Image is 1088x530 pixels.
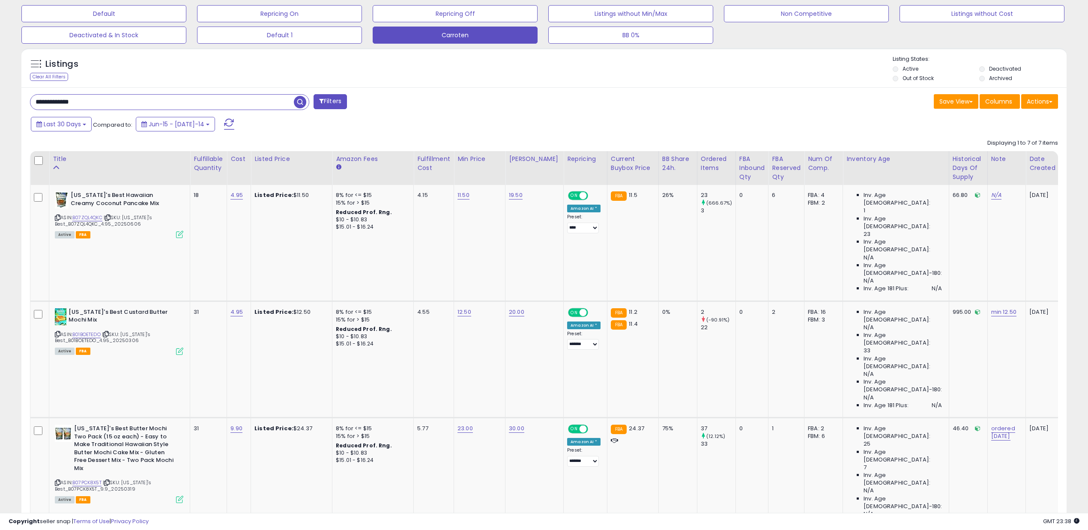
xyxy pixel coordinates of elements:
[45,58,78,70] h5: Listings
[864,448,942,464] span: Inv. Age [DEMOGRAPHIC_DATA]:
[864,308,942,324] span: Inv. Age [DEMOGRAPHIC_DATA]:
[197,27,362,44] button: Default 1
[336,333,407,340] div: $10 - $10.83
[611,191,627,201] small: FBA
[136,117,215,131] button: Jun-15 - [DATE]-14
[567,447,601,467] div: Preset:
[9,517,40,525] strong: Copyright
[53,155,186,164] div: Title
[1029,308,1064,316] div: [DATE]
[701,191,735,199] div: 23
[629,320,638,328] span: 11.4
[864,440,870,448] span: 25
[864,471,942,487] span: Inv. Age [DEMOGRAPHIC_DATA]:
[701,425,735,432] div: 37
[230,424,242,433] a: 9.90
[1029,191,1064,199] div: [DATE]
[336,164,341,171] small: Amazon Fees.
[587,426,601,433] span: OFF
[1029,425,1064,432] div: [DATE]
[373,5,538,22] button: Repricing Off
[739,155,765,182] div: FBA inbound Qty
[864,277,874,285] span: N/A
[336,216,407,223] div: $10 - $10.83
[509,308,524,316] a: 20.00
[903,74,934,82] label: Out of Stock
[336,308,407,316] div: 8% for <= $15
[194,425,220,432] div: 31
[509,424,524,433] a: 30.00
[706,199,732,206] small: (666.67%)
[701,207,735,214] div: 3
[662,308,690,316] div: 0%
[864,347,870,354] span: 33
[457,424,473,433] a: 23.00
[509,155,560,164] div: [PERSON_NAME]
[44,120,81,128] span: Last 30 Days
[336,223,407,231] div: $15.01 - $16.24
[701,155,732,173] div: Ordered Items
[194,308,220,316] div: 31
[336,208,392,216] b: Reduced Prof. Rng.
[230,191,243,199] a: 4.95
[903,65,918,72] label: Active
[893,55,1067,63] p: Listing States:
[953,308,981,316] div: 995.00
[72,214,102,221] a: B07ZQL4QKC
[808,425,836,432] div: FBA: 2
[1021,94,1058,109] button: Actions
[662,425,690,432] div: 75%
[864,495,942,510] span: Inv. Age [DEMOGRAPHIC_DATA]-180:
[457,308,471,316] a: 12.50
[76,496,90,503] span: FBA
[772,308,798,316] div: 2
[336,316,407,324] div: 15% for > $15
[55,425,72,442] img: 51hRu3Vu0dL._SL40_.jpg
[706,316,729,323] small: (-90.91%)
[980,94,1020,109] button: Columns
[864,262,942,277] span: Inv. Age [DEMOGRAPHIC_DATA]-180:
[864,331,942,347] span: Inv. Age [DEMOGRAPHIC_DATA]:
[254,425,326,432] div: $24.37
[772,191,798,199] div: 6
[701,440,735,448] div: 33
[230,155,247,164] div: Cost
[1029,155,1067,173] div: Date Created
[76,231,90,238] span: FBA
[336,450,407,457] div: $10 - $10.83
[932,402,942,409] span: N/A
[864,425,942,440] span: Inv. Age [DEMOGRAPHIC_DATA]:
[55,191,69,208] img: 51Bjcz5+LqL._SL40_.jpg
[739,308,762,316] div: 0
[587,192,601,199] span: OFF
[567,322,601,329] div: Amazon AI *
[417,191,447,199] div: 4.15
[55,191,183,237] div: ASIN:
[417,155,450,173] div: Fulfillment Cost
[55,308,66,325] img: 61BHM+Vz6UL._SL40_.jpg
[55,348,75,355] span: All listings currently available for purchase on Amazon
[197,5,362,22] button: Repricing On
[989,74,1012,82] label: Archived
[55,231,75,238] span: All listings currently available for purchase on Amazon
[567,214,601,233] div: Preset:
[111,517,149,525] a: Privacy Policy
[548,5,713,22] button: Listings without Min/Max
[71,191,175,209] b: [US_STATE]'s Best Hawaiian Creamy Coconut Pancake Mix
[846,155,945,164] div: Inventory Age
[611,308,627,318] small: FBA
[864,254,874,262] span: N/A
[194,155,223,173] div: Fulfillable Quantity
[254,424,293,432] b: Listed Price:
[611,155,655,173] div: Current Buybox Price
[864,238,942,253] span: Inv. Age [DEMOGRAPHIC_DATA]:
[989,65,1021,72] label: Deactivated
[254,191,293,199] b: Listed Price:
[864,324,874,331] span: N/A
[567,331,601,350] div: Preset:
[373,27,538,44] button: Carroten
[724,5,889,22] button: Non Competitive
[864,402,909,409] span: Inv. Age 181 Plus:
[567,438,601,446] div: Amazon AI *
[587,309,601,316] span: OFF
